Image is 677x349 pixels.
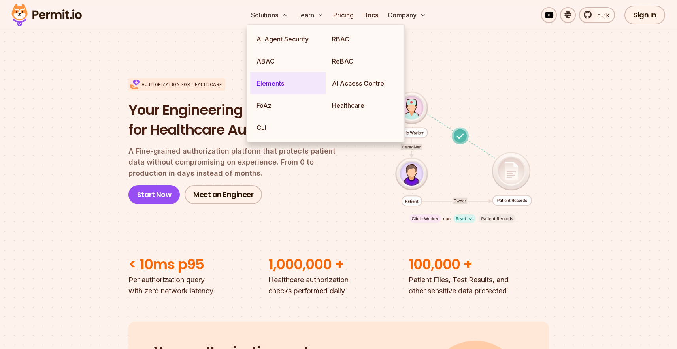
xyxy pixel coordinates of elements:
a: RBAC [326,28,401,50]
p: Per authorization query with zero network latency [128,274,269,296]
a: ReBAC [326,50,401,72]
a: Pricing [330,7,357,23]
button: Solutions [248,7,291,23]
h2: < 10ms p95 [128,255,269,274]
h2: 1,000,000 + [268,255,409,274]
span: 5.3k [592,10,609,20]
a: Meet an Engineer [185,185,262,204]
button: Company [385,7,429,23]
h2: 100,000 + [409,255,549,274]
a: CLI [250,116,326,139]
img: Permit logo [8,2,85,28]
p: Healthcare authorization checks performed daily [268,274,409,296]
a: Sign In [624,6,665,24]
a: FoAz [250,94,326,116]
a: 5.3k [579,7,615,23]
p: Patient Files, Test Results, and other sensitive data protected [409,274,549,296]
a: Docs [360,7,381,23]
a: Start Now [128,185,180,204]
button: Learn [294,7,327,23]
p: Authorization for Healthcare [141,82,222,88]
a: AI Agent Security [250,28,326,50]
a: Elements [250,72,326,94]
a: ABAC [250,50,326,72]
p: A Fine-grained authorization platform that protects patient data without compromising on experien... [128,146,349,179]
h1: Your Engineering Partners for Healthcare Authorization [128,100,349,139]
a: Healthcare [326,94,401,116]
a: AI Access Control [326,72,401,94]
